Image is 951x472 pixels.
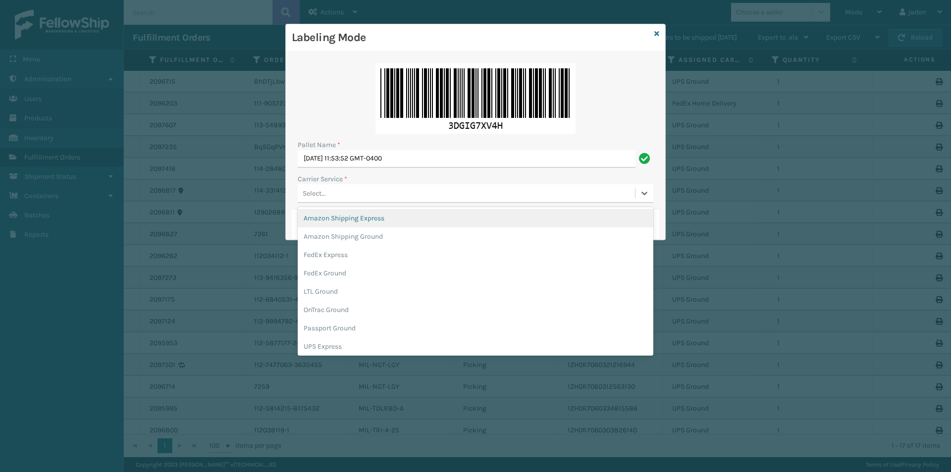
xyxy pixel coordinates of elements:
h3: Labeling Mode [292,30,650,45]
div: FedEx Express [298,246,653,264]
div: LTL Ground [298,282,653,301]
div: Select... [303,188,326,199]
label: Pallet Name [298,140,340,150]
div: OnTrac Ground [298,301,653,319]
label: Carrier Service [298,174,347,184]
div: Amazon Shipping Ground [298,227,653,246]
div: Passport Ground [298,319,653,337]
div: UPS Express [298,337,653,356]
div: Amazon Shipping Express [298,209,653,227]
img: 4uQMQsAAAAGSURBVAMAVaIjkN7r+dUAAAAASUVORK5CYII= [375,63,576,134]
div: FedEx Ground [298,264,653,282]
